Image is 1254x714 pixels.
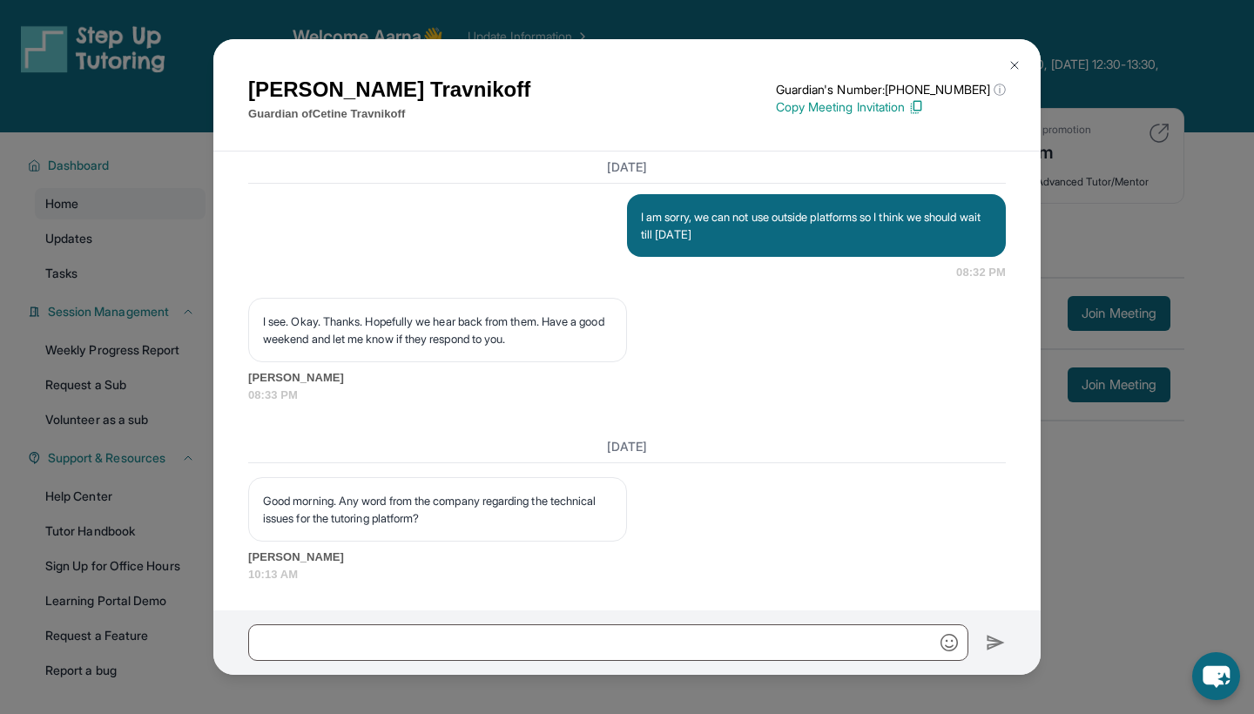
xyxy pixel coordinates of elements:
span: [PERSON_NAME] [248,369,1006,387]
span: 10:13 AM [248,566,1006,583]
button: chat-button [1192,652,1240,700]
span: ⓘ [994,81,1006,98]
p: I am sorry, we can not use outside platforms so I think we should wait till [DATE] [641,208,992,243]
h3: [DATE] [248,438,1006,455]
span: 08:33 PM [248,387,1006,404]
p: Copy Meeting Invitation [776,98,1006,116]
p: Good morning. Any word from the company regarding the technical issues for the tutoring platform? [263,492,612,527]
img: Copy Icon [908,99,924,115]
p: Guardian's Number: [PHONE_NUMBER] [776,81,1006,98]
span: 08:32 PM [956,264,1006,281]
p: Guardian of Cetine Travnikoff [248,105,530,123]
img: Close Icon [1008,58,1021,72]
img: Send icon [986,632,1006,653]
h1: [PERSON_NAME] Travnikoff [248,74,530,105]
p: I see. Okay. Thanks. Hopefully we hear back from them. Have a good weekend and let me know if the... [263,313,612,347]
img: Emoji [940,634,958,651]
span: [PERSON_NAME] [248,549,1006,566]
h3: [DATE] [248,158,1006,176]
